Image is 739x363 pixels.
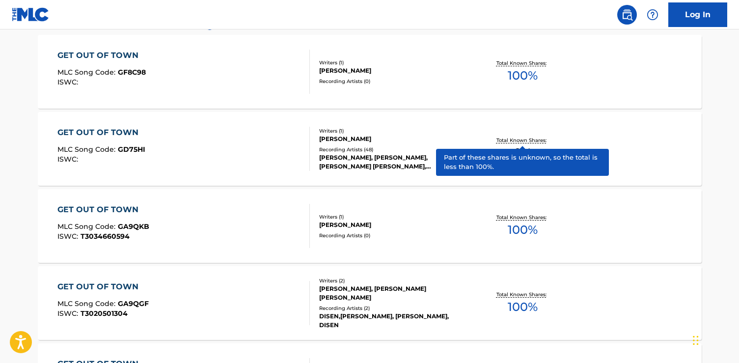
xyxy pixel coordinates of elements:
a: Public Search [617,5,637,25]
a: GET OUT OF TOWNMLC Song Code:GD75HIISWC:Writers (1)[PERSON_NAME]Recording Artists (48)[PERSON_NAM... [38,112,702,186]
span: ISWC : [57,155,81,164]
span: 100 % [508,67,538,84]
a: GET OUT OF TOWNMLC Song Code:GA9QGFISWC:T3020501304Writers (2)[PERSON_NAME], [PERSON_NAME] [PERSO... [38,266,702,340]
span: GA9QGF [118,299,149,308]
div: [PERSON_NAME] [319,135,467,143]
span: 100 % [508,298,538,316]
div: GET OUT OF TOWN [57,204,149,216]
div: Recording Artists ( 2 ) [319,305,467,312]
p: Total Known Shares: [496,59,549,67]
div: GET OUT OF TOWN [57,281,149,293]
div: Writers ( 1 ) [319,127,467,135]
img: MLC Logo [12,7,50,22]
span: GD75HI [118,145,145,154]
img: search [621,9,633,21]
a: Log In [668,2,727,27]
div: DISEN,[PERSON_NAME], [PERSON_NAME], DISEN [319,312,467,330]
div: Writers ( 1 ) [319,59,467,66]
div: [PERSON_NAME] [319,221,467,229]
p: Total Known Shares: [496,137,549,144]
div: [PERSON_NAME], [PERSON_NAME] [PERSON_NAME] [319,284,467,302]
div: GET OUT OF TOWN [57,50,146,61]
div: Drag [693,326,699,355]
span: GA9QKB [118,222,149,231]
span: ISWC : [57,309,81,318]
span: T3034660594 [81,232,130,241]
a: GET OUT OF TOWNMLC Song Code:GA9QKBISWC:T3034660594Writers (1)[PERSON_NAME]Recording Artists (0)T... [38,189,702,263]
span: GF8C98 [118,68,146,77]
iframe: Chat Widget [690,316,739,363]
div: [PERSON_NAME] [319,66,467,75]
span: T3020501304 [81,309,128,318]
span: MLC Song Code : [57,68,118,77]
span: ISWC : [57,232,81,241]
span: MLC Song Code : [57,299,118,308]
span: 0 % [514,144,531,162]
div: Recording Artists ( 0 ) [319,78,467,85]
div: Recording Artists ( 48 ) [319,146,467,153]
a: GET OUT OF TOWNMLC Song Code:GF8C98ISWC:Writers (1)[PERSON_NAME]Recording Artists (0)Total Known ... [38,35,702,109]
div: GET OUT OF TOWN [57,127,145,139]
p: Total Known Shares: [496,291,549,298]
div: Help [643,5,662,25]
p: Total Known Shares: [496,214,549,221]
span: MLC Song Code : [57,222,118,231]
div: Writers ( 2 ) [319,277,467,284]
div: Writers ( 1 ) [319,213,467,221]
span: 100 % [508,221,538,239]
span: ISWC : [57,78,81,86]
div: [PERSON_NAME], [PERSON_NAME], [PERSON_NAME] [PERSON_NAME], [PERSON_NAME], [PERSON_NAME] [319,153,467,171]
span: MLC Song Code : [57,145,118,154]
img: help [647,9,658,21]
div: Recording Artists ( 0 ) [319,232,467,239]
